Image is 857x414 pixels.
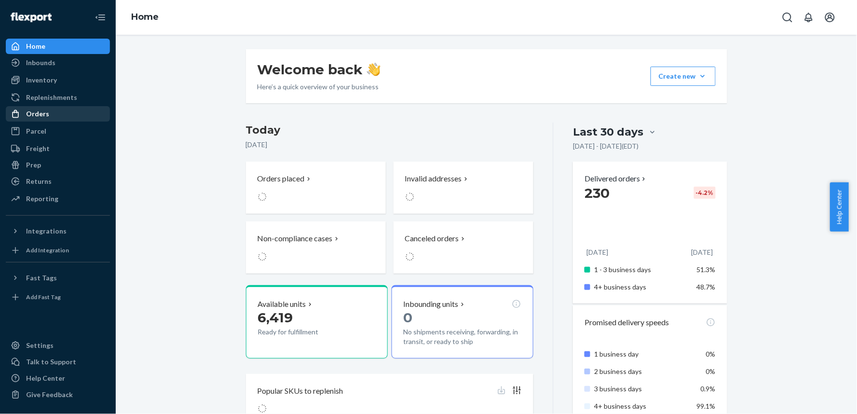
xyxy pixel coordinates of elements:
div: Settings [26,341,54,350]
span: 0.9% [701,385,716,393]
div: Home [26,41,45,51]
p: 4+ business days [594,401,689,411]
div: Inbounds [26,58,55,68]
span: 0 [404,309,413,326]
span: 230 [585,185,610,201]
a: Parcel [6,124,110,139]
a: Orders [6,106,110,122]
button: Fast Tags [6,270,110,286]
img: Flexport logo [11,13,52,22]
div: Add Integration [26,246,69,254]
a: Reporting [6,191,110,207]
button: Canceled orders [394,221,533,274]
span: 0% [706,350,716,358]
div: Parcel [26,126,46,136]
a: Returns [6,174,110,189]
div: Give Feedback [26,390,73,400]
h1: Welcome back [258,61,381,78]
h3: Today [246,123,534,138]
div: Orders [26,109,49,119]
p: 3 business days [594,384,689,394]
span: 6,419 [258,309,293,326]
button: Inbounding units0No shipments receiving, forwarding, in transit, or ready to ship [392,285,533,359]
div: Freight [26,144,50,153]
a: Settings [6,338,110,353]
button: Open Search Box [778,8,797,27]
p: [DATE] [246,140,534,150]
div: Integrations [26,226,67,236]
button: Create new [651,67,716,86]
button: Orders placed [246,162,386,214]
p: Invalid addresses [405,173,462,184]
p: No shipments receiving, forwarding, in transit, or ready to ship [404,327,521,346]
button: Help Center [830,182,849,232]
p: Ready for fulfillment [258,327,347,337]
a: Inventory [6,72,110,88]
span: 0% [706,367,716,375]
div: Returns [26,177,52,186]
div: Add Fast Tag [26,293,61,301]
button: Open account menu [820,8,840,27]
span: 51.3% [697,265,716,274]
div: Reporting [26,194,58,204]
a: Replenishments [6,90,110,105]
a: Prep [6,157,110,173]
p: 4+ business days [594,282,689,292]
p: Promised delivery speeds [585,317,669,328]
a: Talk to Support [6,354,110,370]
button: Close Navigation [91,8,110,27]
p: Inbounding units [404,299,459,310]
button: Invalid addresses [394,162,533,214]
button: Available units6,419Ready for fulfillment [246,285,388,359]
button: Delivered orders [585,173,648,184]
p: Here’s a quick overview of your business [258,82,381,92]
a: Freight [6,141,110,156]
a: Home [131,12,159,22]
p: Available units [258,299,306,310]
p: [DATE] [586,248,608,257]
button: Integrations [6,223,110,239]
p: Non-compliance cases [258,233,333,244]
span: 99.1% [697,402,716,410]
p: 1 - 3 business days [594,265,689,275]
p: Canceled orders [405,233,459,244]
img: hand-wave emoji [367,63,381,76]
div: Prep [26,160,41,170]
div: Fast Tags [26,273,57,283]
button: Non-compliance cases [246,221,386,274]
span: 48.7% [697,283,716,291]
p: Orders placed [258,173,305,184]
button: Give Feedback [6,387,110,402]
p: 1 business day [594,349,689,359]
a: Home [6,39,110,54]
div: -4.2 % [694,187,716,199]
a: Inbounds [6,55,110,70]
div: Talk to Support [26,357,76,367]
button: Open notifications [799,8,818,27]
p: [DATE] [691,248,713,257]
ol: breadcrumbs [123,3,166,31]
a: Help Center [6,371,110,386]
div: Help Center [26,373,65,383]
a: Add Integration [6,243,110,258]
p: [DATE] - [DATE] ( EDT ) [573,141,639,151]
p: Popular SKUs to replenish [258,386,343,397]
div: Replenishments [26,93,77,102]
a: Add Fast Tag [6,290,110,305]
div: Inventory [26,75,57,85]
div: Last 30 days [573,124,643,139]
p: 2 business days [594,367,689,376]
